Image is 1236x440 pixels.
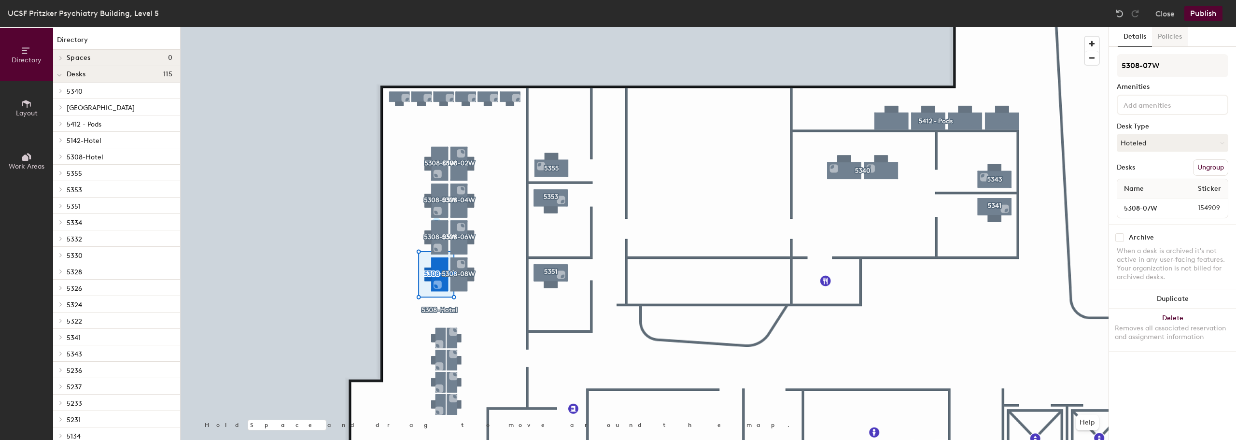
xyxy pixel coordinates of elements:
[67,104,135,112] span: [GEOGRAPHIC_DATA]
[1117,164,1135,171] div: Desks
[67,87,83,96] span: 5340
[67,383,82,391] span: 5237
[67,235,82,243] span: 5332
[1076,415,1099,430] button: Help
[67,284,82,293] span: 5326
[1184,6,1222,21] button: Publish
[67,170,82,178] span: 5355
[9,162,44,170] span: Work Areas
[1119,180,1149,198] span: Name
[1117,134,1228,152] button: Hoteled
[1193,159,1228,176] button: Ungroup
[1115,9,1124,18] img: Undo
[67,71,85,78] span: Desks
[1109,309,1236,351] button: DeleteRemoves all associated reservation and assignment information
[1109,289,1236,309] button: Duplicate
[67,317,82,326] span: 5322
[67,350,82,358] span: 5343
[67,268,82,276] span: 5328
[1122,99,1208,110] input: Add amenities
[1175,203,1226,213] span: 154909
[1155,6,1175,21] button: Close
[1129,234,1154,241] div: Archive
[1130,9,1140,18] img: Redo
[163,71,172,78] span: 115
[8,7,159,19] div: UCSF Pritzker Psychiatry Building, Level 5
[1117,123,1228,130] div: Desk Type
[1117,83,1228,91] div: Amenities
[1119,201,1175,215] input: Unnamed desk
[67,202,81,211] span: 5351
[67,334,81,342] span: 5341
[1118,27,1152,47] button: Details
[12,56,42,64] span: Directory
[67,252,83,260] span: 5330
[67,367,82,375] span: 5236
[67,186,82,194] span: 5353
[53,35,180,50] h1: Directory
[16,109,38,117] span: Layout
[67,120,101,128] span: 5412 - Pods
[67,54,91,62] span: Spaces
[67,301,82,309] span: 5324
[67,416,81,424] span: 5231
[1152,27,1188,47] button: Policies
[67,137,101,145] span: 5142-Hotel
[67,219,82,227] span: 5334
[67,153,103,161] span: 5308-Hotel
[67,399,82,408] span: 5233
[1115,324,1230,341] div: Removes all associated reservation and assignment information
[168,54,172,62] span: 0
[1117,247,1228,282] div: When a desk is archived it's not active in any user-facing features. Your organization is not bil...
[1193,180,1226,198] span: Sticker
